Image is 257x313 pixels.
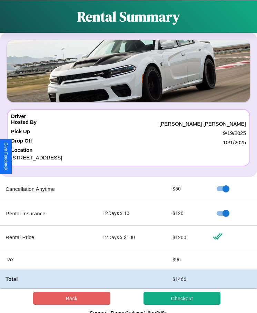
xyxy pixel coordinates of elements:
td: $ 96 [167,249,207,270]
button: Checkout [144,292,221,305]
div: Give Feedback [3,143,8,170]
p: 9 / 19 / 2025 [223,128,246,138]
td: $ 120 [167,201,207,226]
p: Cancellation Anytime [6,184,91,194]
h4: Hosted By [11,119,37,128]
p: Rental Price [6,233,91,242]
td: 12 Days x $ 100 [97,226,167,249]
h4: Total [6,275,91,283]
h4: Drop Off [11,138,32,147]
td: $ 1200 [167,226,207,249]
p: [PERSON_NAME] [PERSON_NAME] [159,119,246,128]
h4: Location [11,147,246,153]
p: Rental Insurance [6,209,91,218]
td: 12 Days x 10 [97,201,167,226]
button: Back [33,292,110,305]
td: $ 50 [167,177,207,201]
td: $ 1466 [167,270,207,288]
p: [STREET_ADDRESS] [11,153,246,162]
h4: Pick Up [11,128,30,138]
h4: Driver [11,113,26,119]
p: Tax [6,255,91,264]
p: 10 / 1 / 2025 [223,138,246,147]
h1: Rental Summary [77,7,180,26]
